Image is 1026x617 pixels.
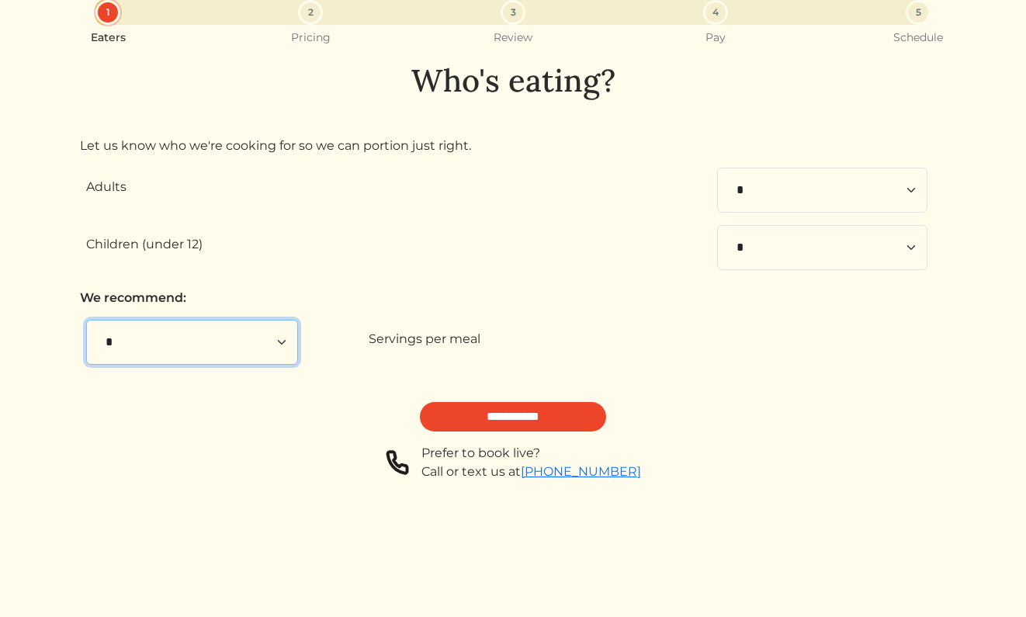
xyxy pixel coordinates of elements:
small: Schedule [893,31,943,44]
span: 1 [106,5,110,19]
small: Eaters [91,31,126,44]
span: 4 [712,5,719,19]
small: Pricing [291,31,331,44]
label: Adults [86,178,127,196]
div: Call or text us at [421,463,641,481]
small: Review [494,31,532,44]
span: 3 [511,5,516,19]
p: We recommend: [80,289,946,307]
div: Prefer to book live? [421,444,641,463]
label: Children (under 12) [86,235,203,254]
small: Pay [705,31,726,44]
img: phone-a8f1853615f4955a6c6381654e1c0f7430ed919b147d78756318837811cda3a7.svg [386,444,409,481]
h1: Who's eating? [80,62,946,99]
span: 5 [916,5,921,19]
label: Servings per meal [369,330,480,348]
p: Let us know who we're cooking for so we can portion just right. [80,137,946,155]
a: [PHONE_NUMBER] [521,464,641,479]
span: 2 [308,5,314,19]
